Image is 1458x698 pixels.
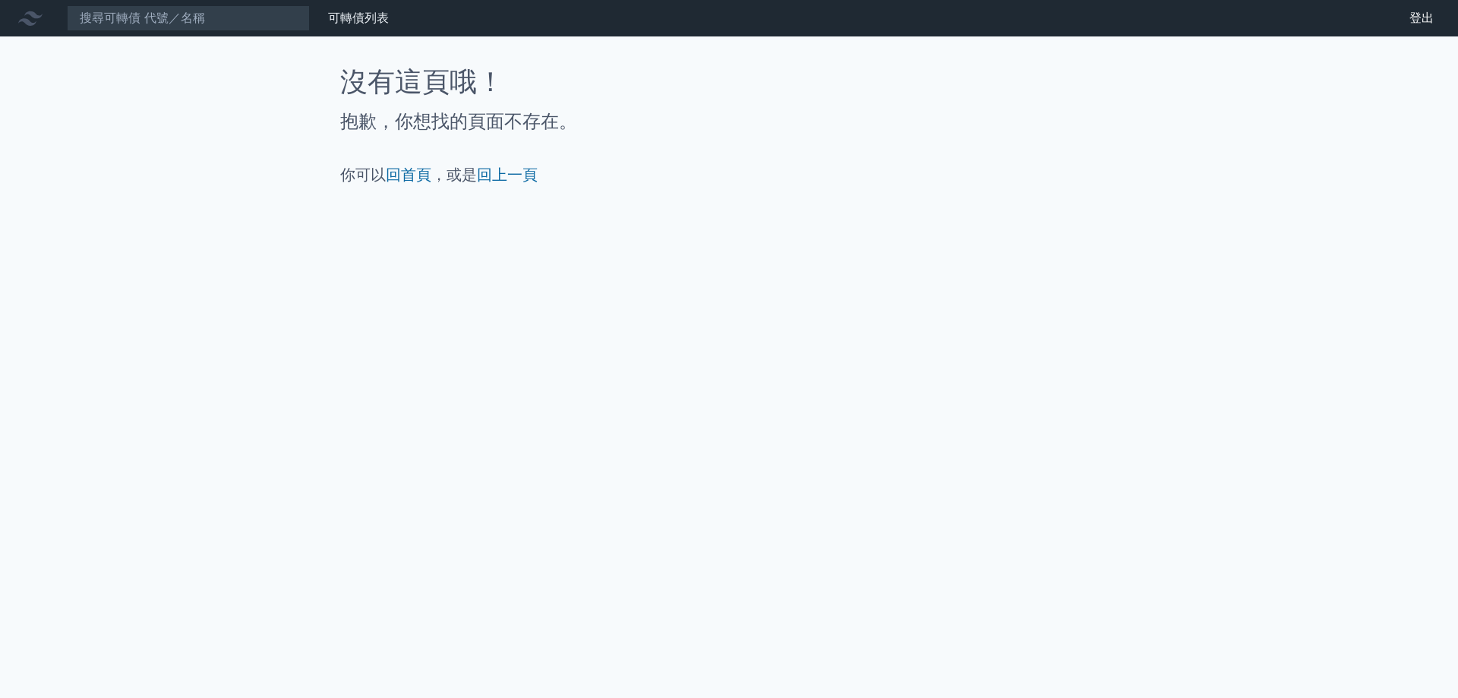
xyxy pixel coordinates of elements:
a: 回上一頁 [477,166,538,184]
input: 搜尋可轉債 代號／名稱 [67,5,310,31]
p: 你可以 ，或是 [340,164,1118,185]
a: 回首頁 [386,166,431,184]
a: 登出 [1397,6,1446,30]
h2: 抱歉，你想找的頁面不存在。 [340,109,1118,134]
a: 可轉債列表 [328,11,389,25]
h1: 沒有這頁哦！ [340,67,1118,97]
